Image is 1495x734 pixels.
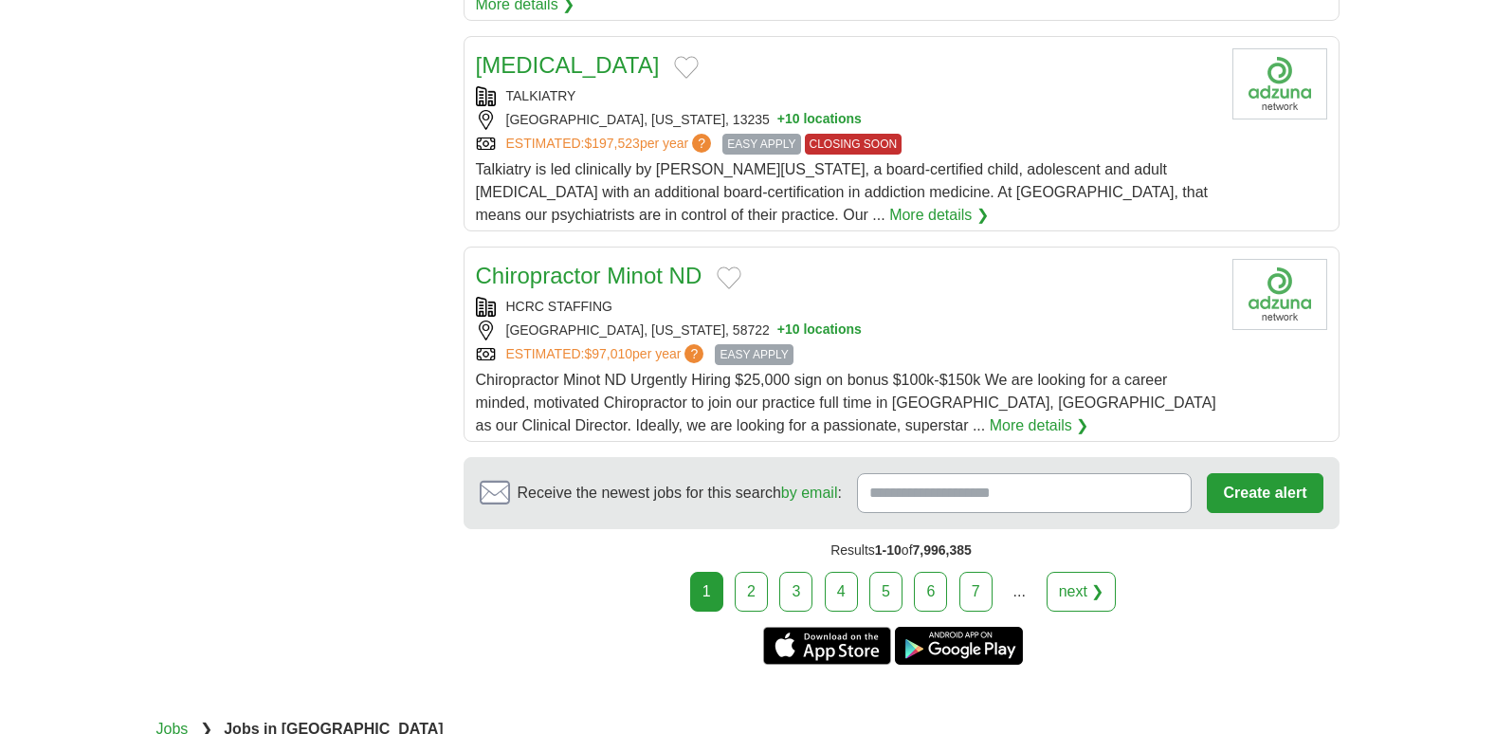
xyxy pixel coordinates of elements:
span: Receive the newest jobs for this search : [518,482,842,505]
iframe: Sign in with Google Dialog [1105,19,1476,193]
div: HCRC STAFFING [476,297,1217,317]
span: 1-10 [875,542,902,558]
a: ESTIMATED:$197,523per year? [506,134,716,155]
div: ... [1000,573,1038,611]
span: ? [684,344,703,363]
a: 4 [825,572,858,612]
span: + [777,321,785,340]
button: Create alert [1207,473,1322,513]
a: next ❯ [1047,572,1117,612]
span: + [777,110,785,130]
a: More details ❯ [990,414,1089,437]
span: EASY APPLY [722,134,800,155]
a: 5 [869,572,902,612]
div: 1 [690,572,723,612]
button: Add to favorite jobs [717,266,741,289]
a: 2 [735,572,768,612]
a: ESTIMATED:$97,010per year? [506,344,708,365]
span: 7,996,385 [913,542,972,558]
span: Talkiatry is led clinically by [PERSON_NAME][US_STATE], a board-certified child, adolescent and a... [476,161,1208,223]
img: Company logo [1232,259,1327,330]
button: +10 locations [777,110,862,130]
a: by email [781,485,838,501]
div: Results of [464,529,1340,572]
span: Chiropractor Minot ND Urgently Hiring $25,000 sign on bonus $100k-$150k We are looking for a care... [476,372,1216,433]
a: Get the iPhone app [763,627,891,665]
a: Chiropractor Minot ND [476,263,702,288]
a: Get the Android app [895,627,1023,665]
span: ? [692,134,711,153]
div: [GEOGRAPHIC_DATA], [US_STATE], 13235 [476,110,1217,130]
button: +10 locations [777,321,862,340]
a: 7 [959,572,993,612]
span: $97,010 [584,346,632,361]
span: CLOSING SOON [805,134,902,155]
a: [MEDICAL_DATA] [476,52,660,78]
a: 3 [779,572,812,612]
span: $197,523 [584,136,639,151]
button: Add to favorite jobs [674,56,699,79]
span: EASY APPLY [715,344,793,365]
a: 6 [914,572,947,612]
div: [GEOGRAPHIC_DATA], [US_STATE], 58722 [476,321,1217,340]
div: TALKIATRY [476,86,1217,106]
a: More details ❯ [889,204,989,227]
